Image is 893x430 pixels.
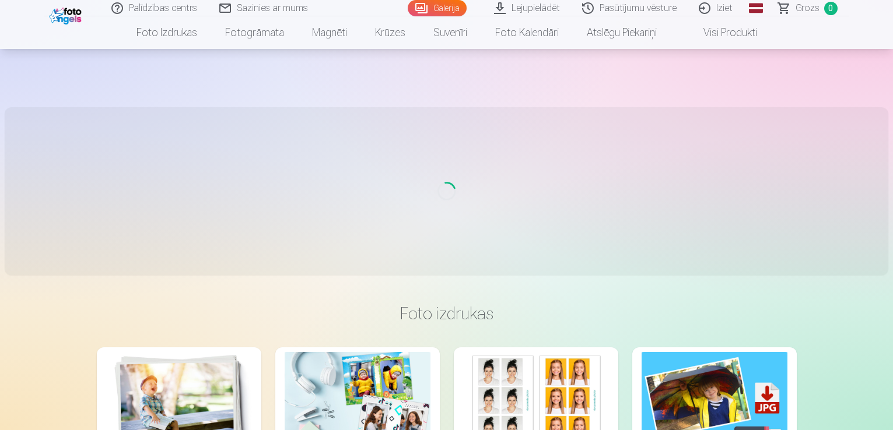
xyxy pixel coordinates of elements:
[361,16,419,49] a: Krūzes
[49,5,85,24] img: /fa1
[671,16,771,49] a: Visi produkti
[481,16,573,49] a: Foto kalendāri
[573,16,671,49] a: Atslēgu piekariņi
[419,16,481,49] a: Suvenīri
[211,16,298,49] a: Fotogrāmata
[298,16,361,49] a: Magnēti
[106,303,787,324] h3: Foto izdrukas
[824,2,838,15] span: 0
[796,1,820,15] span: Grozs
[122,16,211,49] a: Foto izdrukas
